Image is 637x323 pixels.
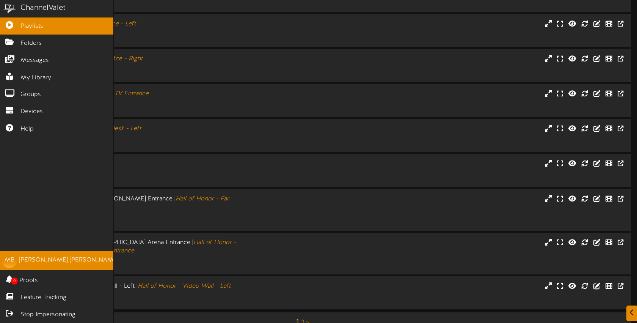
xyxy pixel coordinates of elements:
[30,140,272,146] div: # 14750
[19,256,119,265] div: [PERSON_NAME] [PERSON_NAME]
[20,310,75,319] span: Stop Impersonating
[30,238,272,256] div: Hall of Honor - [GEOGRAPHIC_DATA] Arena Entrance |
[138,283,231,290] i: Hall of Honor - Video Wall - Left
[30,175,272,181] div: # 14754
[30,63,272,70] div: Landscape ( 16:9 )
[30,290,272,297] div: Landscape ( 16:9 )
[30,262,272,268] div: # 14755
[30,105,272,111] div: # 15565
[30,124,272,133] div: Front Desk - Left |
[30,297,272,304] div: # 14759
[20,22,43,31] span: Playlists
[97,90,149,97] i: ESPN TV Entrance
[30,212,272,218] div: Portrait ( 9:16 )
[20,107,43,116] span: Devices
[20,56,49,65] span: Messages
[94,55,143,62] i: Box Office - Right
[30,28,272,35] div: Landscape ( 16:9 )
[30,70,272,76] div: # 14753
[20,3,66,14] div: ChannelValet
[30,168,272,175] div: Landscape ( 16:9 )
[19,276,38,285] span: Proofs
[30,133,272,140] div: Landscape ( 16:9 )
[30,90,272,98] div: ESPN TV Entrance |
[30,282,272,291] div: Hall of Honor - Video Wall - Left |
[30,98,272,105] div: Landscape ( 16:9 )
[20,90,41,99] span: Groups
[20,74,51,82] span: My Library
[11,277,18,285] span: 0
[20,293,66,302] span: Feature Tracking
[30,55,272,63] div: Box Office - Right |
[30,35,272,41] div: # 14751
[2,253,17,268] div: MB
[20,39,42,48] span: Folders
[30,195,272,212] div: Hall of Honor - Far [PERSON_NAME] Entrance |
[30,20,272,28] div: Box Office - Left |
[30,218,272,225] div: # 14761
[30,255,272,262] div: Landscape ( 16:9 )
[93,125,141,132] i: Front Desk - Left
[30,159,272,168] div: Grab n Go |
[20,125,34,134] span: Help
